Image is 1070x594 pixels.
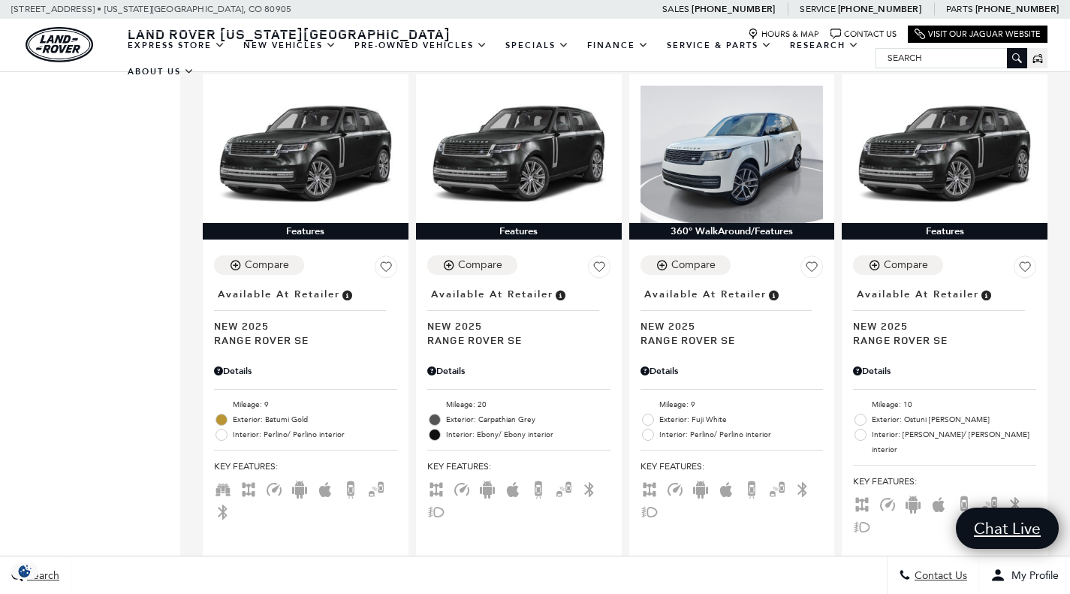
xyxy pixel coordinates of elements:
span: Range Rover SE [427,333,599,347]
span: My Profile [1005,569,1059,582]
span: Bluetooth [214,505,232,516]
img: 2025 Land Rover Range Rover SE [427,86,610,223]
span: AWD [427,483,445,493]
span: Chat Live [966,518,1048,538]
span: Key Features : [853,473,1036,490]
li: Mileage: 9 [214,397,397,412]
span: Bluetooth [794,483,812,493]
img: Opt-Out Icon [8,563,42,579]
span: Third Row Seats [214,483,232,493]
button: Save Vehicle [375,255,397,284]
img: Land Rover [26,27,93,62]
img: 2025 Land Rover Range Rover SE [214,86,397,223]
li: Mileage: 9 [640,397,824,412]
a: Contact Us [830,29,897,40]
span: Exterior: Batumi Gold [233,412,397,427]
span: Backup Camera [529,483,547,493]
span: Adaptive Cruise Control [265,483,283,493]
span: Android Auto [291,483,309,493]
span: Exterior: Fuji White [659,412,824,427]
span: Key Features : [640,458,824,475]
span: New 2025 [853,318,1025,333]
span: Contact Us [911,569,967,582]
div: Pricing Details - Range Rover SE [427,364,610,378]
div: Compare [671,258,716,272]
div: Compare [884,258,928,272]
a: [PHONE_NUMBER] [692,3,775,15]
button: Open user profile menu [979,556,1070,594]
span: Vehicle is in stock and ready for immediate delivery. Due to demand, availability is subject to c... [340,286,354,303]
img: 2025 Land Rover Range Rover SE [640,86,824,223]
span: AWD [853,498,871,508]
a: New Vehicles [234,32,345,59]
img: 2025 Land Rover Range Rover SE [853,86,1036,223]
span: Range Rover SE [853,333,1025,347]
span: New 2025 [427,318,599,333]
span: Adaptive Cruise Control [666,483,684,493]
button: Compare Vehicle [214,255,304,275]
span: Exterior: Ostuni [PERSON_NAME] [872,412,1036,427]
span: Apple Car-Play [316,483,334,493]
a: Specials [496,32,578,59]
a: Research [781,32,868,59]
a: [PHONE_NUMBER] [975,3,1059,15]
button: Save Vehicle [1014,255,1036,284]
span: Interior: Perlino/ Perlino interior [233,427,397,442]
span: Available at Retailer [857,286,979,303]
a: Chat Live [956,508,1059,549]
span: Interior: Ebony/ Ebony interior [446,427,610,442]
span: Android Auto [692,483,710,493]
span: Available at Retailer [431,286,553,303]
a: Land Rover [US_STATE][GEOGRAPHIC_DATA] [119,25,460,43]
section: Click to Open Cookie Consent Modal [8,563,42,579]
span: Key Features : [214,458,397,475]
span: Backup Camera [743,483,761,493]
span: AWD [640,483,659,493]
div: Pricing Details - Range Rover SE [853,364,1036,378]
span: New 2025 [214,318,386,333]
li: Mileage: 20 [427,397,610,412]
span: Sales [662,4,689,14]
button: Compare Vehicle [427,255,517,275]
button: Compare Vehicle [853,255,943,275]
span: Adaptive Cruise Control [453,483,471,493]
a: Pre-Owned Vehicles [345,32,496,59]
span: Fog Lights [853,520,871,531]
button: Save Vehicle [800,255,823,284]
div: Compare [245,258,289,272]
span: Android Auto [478,483,496,493]
span: Vehicle is in stock and ready for immediate delivery. Due to demand, availability is subject to c... [979,286,993,303]
a: Finance [578,32,658,59]
span: Bluetooth [1006,498,1024,508]
nav: Main Navigation [119,32,876,85]
button: Save Vehicle [588,255,610,284]
span: Blind Spot Monitor [981,498,999,508]
span: Adaptive Cruise Control [879,498,897,508]
span: Key Features : [427,458,610,475]
span: Available at Retailer [644,286,767,303]
div: Compare [458,258,502,272]
span: Blind Spot Monitor [768,483,786,493]
a: land-rover [26,27,93,62]
span: Parts [946,4,973,14]
span: Land Rover [US_STATE][GEOGRAPHIC_DATA] [128,25,451,43]
span: Interior: [PERSON_NAME]/ [PERSON_NAME] interior [872,427,1036,457]
span: Blind Spot Monitor [367,483,385,493]
span: Apple Car-Play [504,483,522,493]
span: Blind Spot Monitor [555,483,573,493]
div: Features [842,223,1047,240]
span: Exterior: Carpathian Grey [446,412,610,427]
div: Pricing Details - Range Rover SE [640,364,824,378]
span: Range Rover SE [640,333,812,347]
li: Mileage: 10 [853,397,1036,412]
a: Available at RetailerNew 2025Range Rover SE [853,284,1036,347]
div: Pricing Details - Range Rover SE [214,364,397,378]
a: About Us [119,59,203,85]
div: 360° WalkAround/Features [629,223,835,240]
span: Vehicle is in stock and ready for immediate delivery. Due to demand, availability is subject to c... [553,286,567,303]
a: [PHONE_NUMBER] [838,3,921,15]
a: Visit Our Jaguar Website [915,29,1041,40]
span: Backup Camera [342,483,360,493]
span: Fog Lights [427,505,445,516]
div: Features [203,223,408,240]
